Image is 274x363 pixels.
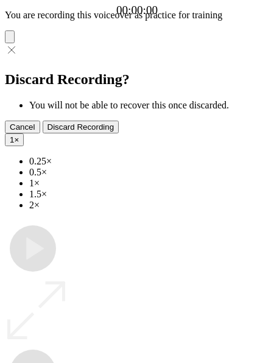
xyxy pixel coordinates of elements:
button: Discard Recording [43,121,119,133]
li: 0.25× [29,156,269,167]
h2: Discard Recording? [5,71,269,88]
li: 1.5× [29,189,269,200]
button: Cancel [5,121,40,133]
button: 1× [5,133,24,146]
li: 2× [29,200,269,211]
span: 1 [10,135,14,144]
li: 1× [29,178,269,189]
a: 00:00:00 [116,4,158,17]
p: You are recording this voiceover as practice for training [5,10,269,21]
li: You will not be able to recover this once discarded. [29,100,269,111]
li: 0.5× [29,167,269,178]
